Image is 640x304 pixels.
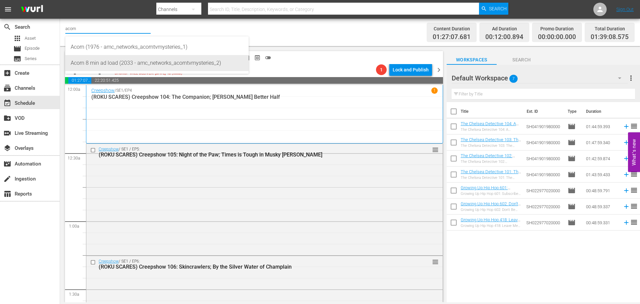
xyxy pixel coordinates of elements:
span: reorder [630,202,638,210]
a: Creepshow [99,147,119,151]
div: The Chelsea Detective 103: The Gentle Giant [461,143,521,148]
span: Search [497,56,547,64]
td: 01:44:59.393 [583,118,620,134]
a: Growing Up Hip Hop 418: Leave Me Alone (Growing Up Hip Hop 418: Leave Me Alone (VARIANT)) [461,217,520,237]
span: Episode [568,203,576,211]
a: Growing Up Hip Hop 601: Subscribe or Step Aside (Growing Up Hip Hop 601: Subscribe or Step Aside ... [461,185,510,210]
span: Schedule [3,99,11,107]
p: (ROKU SCARES) Creepshow 104: The Companion; [PERSON_NAME] Better Half [91,94,438,100]
span: Automation [3,160,11,168]
span: Episode [568,171,576,179]
span: Search [489,3,507,15]
svg: Add to Schedule [623,187,630,194]
span: preview_outlined [254,54,261,61]
td: 00:48:59.331 [583,215,620,231]
span: Episode [568,219,576,227]
div: Acorn (1976 - amc_networks_acorntvmysteries_1) [71,39,243,55]
span: 22:20:51.425 [91,77,443,84]
div: The Chelsea Detective 102: [PERSON_NAME] [461,160,521,164]
td: SH022977020000 [524,215,565,231]
svg: Add to Schedule [623,155,630,162]
span: 01:27:07.681 [68,77,91,84]
td: SH041901980000 [524,150,565,167]
div: Acorn 8 min ad load (2033 - amc_networks_acorntvmysteries_2) [71,55,243,71]
span: Asset [13,34,21,42]
svg: Add to Schedule [623,171,630,178]
span: Series [13,55,21,63]
td: 01:47:59.340 [583,134,620,150]
span: Channels [3,84,11,92]
div: The Chelsea Detective 104: A Chelsea Education [461,127,521,132]
td: 01:42:59.874 [583,150,620,167]
th: Duration [582,102,622,121]
span: more_vert [627,74,635,82]
span: 00:12:00.894 [65,77,68,84]
td: 01:43:59.433 [583,167,620,183]
button: Open Feedback Widget [628,132,640,172]
td: SH041901980000 [524,167,565,183]
a: The Chelsea Detective 101: The Wages of Sin (The Chelsea Detective 101: The Wages of Sin (amc_net... [461,169,521,199]
div: Content Duration [433,24,471,33]
div: Ad Duration [485,24,523,33]
span: Ingestion [3,175,11,183]
span: Episode [568,155,576,163]
span: reorder [630,218,638,226]
svg: Add to Schedule [623,203,630,210]
a: The Chelsea Detective 104: A Chelsea Education (The Chelsea Detective 104: A Chelsea Education (a... [461,121,520,151]
span: 00:12:00.894 [485,33,523,41]
td: SH041901980000 [524,134,565,150]
span: VOD [3,114,11,122]
span: Episode [568,122,576,130]
img: ans4CAIJ8jUAAAAAAAAAAAAAAAAAAAAAAAAgQb4GAAAAAAAAAAAAAAAAAAAAAAAAJMjXAAAAAAAAAAAAAAAAAAAAAAAAgAT5G... [16,2,48,17]
td: SH022977020000 [524,199,565,215]
svg: Add to Schedule [623,139,630,146]
a: Sign Out [616,7,634,12]
span: chevron_left [65,66,73,74]
td: SH022977020000 [524,183,565,199]
th: Title [461,102,523,121]
span: Asset [25,35,36,42]
button: Lock and Publish [389,64,432,76]
span: 1 [376,67,387,72]
div: Growing Up Hip Hop 602: Don't Be Salty [461,208,521,212]
div: Lock and Publish [393,64,429,76]
button: reorder [432,146,439,153]
span: Episode [13,45,21,53]
span: Workspaces [447,56,497,64]
div: Promo Duration [538,24,576,33]
div: (ROKU SCARES) Creepshow 106: Skincrawlers; By the Silver Water of Champlain [99,264,406,270]
a: Creepshow [99,259,119,264]
p: 1 [433,88,436,93]
div: Growing Up Hip Hop 418: Leave Me Alone [461,224,521,228]
span: menu [4,5,12,13]
button: reorder [432,258,439,265]
span: 7 [509,72,518,86]
span: Search [3,23,11,31]
span: View Backup [252,52,263,63]
span: Reports [3,190,11,198]
span: 01:39:08.575 [591,33,629,41]
span: reorder [630,122,638,130]
div: / SE1 / EP5: [99,147,406,158]
svg: Add to Schedule [623,123,630,130]
a: Growing Up Hip Hop 602: Don't Be Salty (Growing Up Hip Hop 602: Don't Be Salty (VARIANT)) [461,201,521,216]
span: Episode [568,187,576,195]
p: SE1 / [116,88,125,93]
span: 01:27:07.681 [433,33,471,41]
span: reorder [630,170,638,178]
p: / [115,88,116,93]
svg: Add to Schedule [623,219,630,226]
p: EP4 [125,88,132,93]
span: 00:00:00.000 [538,33,576,41]
div: / SE1 / EP6: [99,259,406,270]
div: Growing Up Hip Hop 601: Subscribe or Step Aside [461,192,521,196]
td: 00:48:59.791 [583,183,620,199]
span: Episode [25,45,40,52]
span: Live Streaming [3,129,11,137]
th: Ext. ID [523,102,563,121]
a: The Chelsea Detective 103: The Gentle Giant (The Chelsea Detective 103: The Gentle Giant (amc_net... [461,137,521,162]
div: Default Workspace [452,69,628,87]
span: Create [3,69,11,77]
